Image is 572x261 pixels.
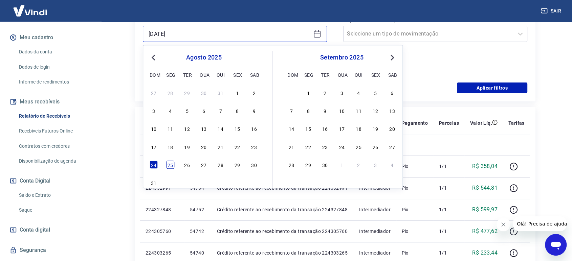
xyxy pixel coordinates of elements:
div: Choose sexta-feira, 3 de outubro de 2025 [371,161,379,169]
div: Choose quinta-feira, 4 de setembro de 2025 [217,179,225,187]
iframe: Botão para abrir a janela de mensagens [545,234,567,256]
div: Choose segunda-feira, 18 de agosto de 2025 [166,143,174,151]
div: sab [388,71,396,79]
a: Relatório de Recebíveis [16,109,93,123]
div: Choose sábado, 2 de agosto de 2025 [250,89,258,97]
div: Choose terça-feira, 29 de julho de 2025 [183,89,191,97]
div: Choose sexta-feira, 19 de setembro de 2025 [371,125,379,133]
p: Valor Líq. [470,120,492,126]
span: Olá! Precisa de ajuda? [4,5,57,10]
div: Choose terça-feira, 2 de setembro de 2025 [321,89,329,97]
div: Choose terça-feira, 19 de agosto de 2025 [183,143,191,151]
div: Choose segunda-feira, 1 de setembro de 2025 [166,179,174,187]
p: Pix [402,228,428,235]
p: 54740 [190,250,206,256]
div: Choose sábado, 30 de agosto de 2025 [250,161,258,169]
div: Choose terça-feira, 16 de setembro de 2025 [321,125,329,133]
a: Dados de login [16,60,93,74]
p: Pix [402,250,428,256]
button: Sair [540,5,564,17]
a: Disponibilização de agenda [16,154,93,168]
p: Pix [402,185,428,191]
div: seg [166,71,174,79]
div: Choose sexta-feira, 22 de agosto de 2025 [233,143,241,151]
div: dom [150,71,158,79]
div: Choose segunda-feira, 28 de julho de 2025 [166,89,174,97]
div: Choose segunda-feira, 29 de setembro de 2025 [304,161,312,169]
p: Crédito referente ao recebimento da transação 224327848 [217,206,348,213]
div: Choose quarta-feira, 27 de agosto de 2025 [200,161,208,169]
div: Choose quinta-feira, 18 de setembro de 2025 [354,125,362,133]
p: 54752 [190,206,206,213]
div: month 2025-09 [286,88,397,170]
div: Choose segunda-feira, 1 de setembro de 2025 [304,89,312,97]
p: R$ 599,97 [472,206,498,214]
p: 224305760 [146,228,179,235]
div: Choose quinta-feira, 14 de agosto de 2025 [217,125,225,133]
a: Segurança [8,243,93,258]
div: Choose terça-feira, 23 de setembro de 2025 [321,143,329,151]
p: Pix [402,163,428,170]
div: qua [200,71,208,79]
div: Choose quinta-feira, 2 de outubro de 2025 [354,161,362,169]
div: Choose quinta-feira, 7 de agosto de 2025 [217,106,225,115]
div: Choose domingo, 28 de setembro de 2025 [287,161,295,169]
p: Parcelas [439,120,459,126]
a: Dados da conta [16,45,93,59]
div: dom [287,71,295,79]
div: Choose domingo, 27 de julho de 2025 [150,89,158,97]
p: Pagamento [402,120,428,126]
div: Choose sábado, 4 de outubro de 2025 [388,161,396,169]
div: Choose terça-feira, 5 de agosto de 2025 [183,106,191,115]
div: Choose sábado, 27 de setembro de 2025 [388,143,396,151]
div: qui [354,71,362,79]
div: Choose sexta-feira, 26 de setembro de 2025 [371,143,379,151]
div: Choose quinta-feira, 21 de agosto de 2025 [217,143,225,151]
p: 1/1 [439,250,459,256]
button: Next Month [388,53,396,62]
div: Choose sexta-feira, 15 de agosto de 2025 [233,125,241,133]
div: Choose sábado, 20 de setembro de 2025 [388,125,396,133]
span: Conta digital [20,225,50,235]
p: Intermediador [359,228,391,235]
div: Choose terça-feira, 30 de setembro de 2025 [321,161,329,169]
div: Choose sexta-feira, 5 de setembro de 2025 [233,179,241,187]
div: Choose sábado, 6 de setembro de 2025 [250,179,258,187]
div: Choose sábado, 16 de agosto de 2025 [250,125,258,133]
a: Saldo e Extrato [16,188,93,202]
div: Choose domingo, 31 de agosto de 2025 [150,179,158,187]
div: Choose terça-feira, 12 de agosto de 2025 [183,125,191,133]
p: Intermediador [359,206,391,213]
div: Choose quarta-feira, 20 de agosto de 2025 [200,143,208,151]
div: setembro 2025 [286,53,397,62]
div: Choose terça-feira, 9 de setembro de 2025 [321,106,329,115]
div: Choose quarta-feira, 3 de setembro de 2025 [338,89,346,97]
p: 54742 [190,228,206,235]
a: Informe de rendimentos [16,75,93,89]
div: Choose quarta-feira, 13 de agosto de 2025 [200,125,208,133]
a: Recebíveis Futuros Online [16,124,93,138]
div: Choose quinta-feira, 28 de agosto de 2025 [217,161,225,169]
div: Choose domingo, 31 de agosto de 2025 [287,89,295,97]
p: R$ 477,62 [472,227,498,235]
p: Crédito referente ao recebimento da transação 224303265 [217,250,348,256]
a: Saque [16,203,93,217]
p: R$ 358,04 [472,162,498,170]
div: Choose terça-feira, 26 de agosto de 2025 [183,161,191,169]
p: Pix [402,206,428,213]
div: Choose quarta-feira, 17 de setembro de 2025 [338,125,346,133]
p: Crédito referente ao recebimento da transação 224305760 [217,228,348,235]
div: Choose sexta-feira, 8 de agosto de 2025 [233,106,241,115]
p: 1/1 [439,163,459,170]
iframe: Fechar mensagem [497,218,510,231]
p: R$ 544,81 [472,184,498,192]
div: Choose quarta-feira, 1 de outubro de 2025 [338,161,346,169]
iframe: Mensagem da empresa [513,216,567,231]
div: Choose sexta-feira, 12 de setembro de 2025 [371,106,379,115]
div: Choose quarta-feira, 6 de agosto de 2025 [200,106,208,115]
div: sab [250,71,258,79]
button: Conta Digital [8,173,93,188]
p: R$ 233,44 [472,249,498,257]
div: Choose segunda-feira, 11 de agosto de 2025 [166,125,174,133]
div: Choose quarta-feira, 10 de setembro de 2025 [338,106,346,115]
